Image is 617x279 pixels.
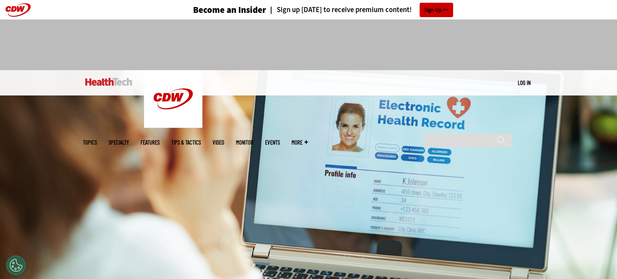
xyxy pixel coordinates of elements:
[292,139,308,145] span: More
[6,256,26,275] div: Cookies Settings
[85,78,132,86] img: Home
[171,139,201,145] a: Tips & Tactics
[213,139,224,145] a: Video
[193,5,266,14] h3: Become an Insider
[109,139,129,145] span: Specialty
[144,122,202,130] a: CDW
[518,79,531,86] a: Log in
[236,139,253,145] a: MonITor
[518,79,531,87] div: User menu
[6,256,26,275] button: Open Preferences
[141,139,160,145] a: Features
[144,70,202,128] img: Home
[420,3,453,17] a: Sign Up
[266,6,412,14] a: Sign up [DATE] to receive premium content!
[164,5,266,14] a: Become an Insider
[167,27,450,62] iframe: advertisement
[83,139,97,145] span: Topics
[265,139,280,145] a: Events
